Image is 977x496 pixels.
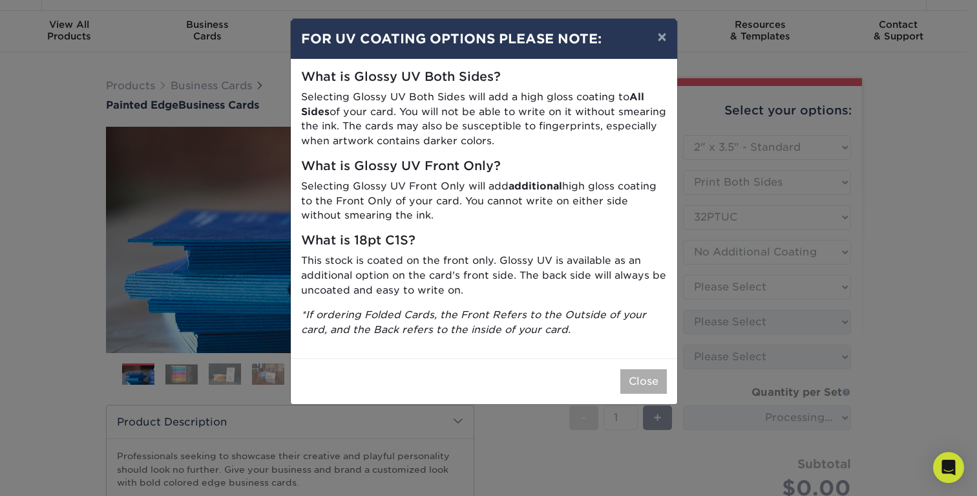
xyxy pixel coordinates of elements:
[301,29,667,49] h4: FOR UV COATING OPTIONS PLEASE NOTE:
[301,90,667,149] p: Selecting Glossy UV Both Sides will add a high gloss coating to of your card. You will not be abl...
[509,180,562,192] strong: additional
[301,159,667,174] h5: What is Glossy UV Front Only?
[301,233,667,248] h5: What is 18pt C1S?
[620,369,667,394] button: Close
[933,452,964,483] div: Open Intercom Messenger
[301,253,667,297] p: This stock is coated on the front only. Glossy UV is available as an additional option on the car...
[647,19,677,55] button: ×
[301,179,667,223] p: Selecting Glossy UV Front Only will add high gloss coating to the Front Only of your card. You ca...
[301,91,644,118] strong: All Sides
[301,308,646,336] i: *If ordering Folded Cards, the Front Refers to the Outside of your card, and the Back refers to t...
[301,70,667,85] h5: What is Glossy UV Both Sides?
